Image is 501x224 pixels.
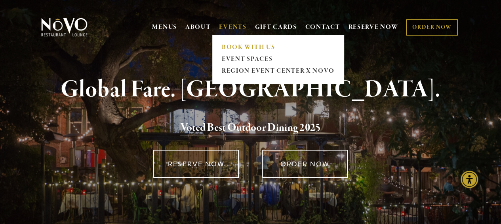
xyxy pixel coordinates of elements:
[219,65,337,77] a: REGION EVENT CENTER x NOVO
[348,20,398,35] a: RESERVE NOW
[40,17,89,37] img: Novo Restaurant &amp; Lounge
[255,20,297,35] a: GIFT CARDS
[305,20,340,35] a: CONTACT
[152,23,177,31] a: MENUS
[153,150,239,178] a: RESERVE NOW
[219,53,337,65] a: EVENT SPACES
[180,121,315,136] a: Voted Best Outdoor Dining 202
[185,23,211,31] a: ABOUT
[461,171,478,188] div: Accessibility Menu
[406,19,458,36] a: ORDER NOW
[52,120,449,136] h2: 5
[219,41,337,53] a: BOOK WITH US
[219,23,246,31] a: EVENTS
[61,75,440,105] strong: Global Fare. [GEOGRAPHIC_DATA].
[262,150,348,178] a: ORDER NOW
